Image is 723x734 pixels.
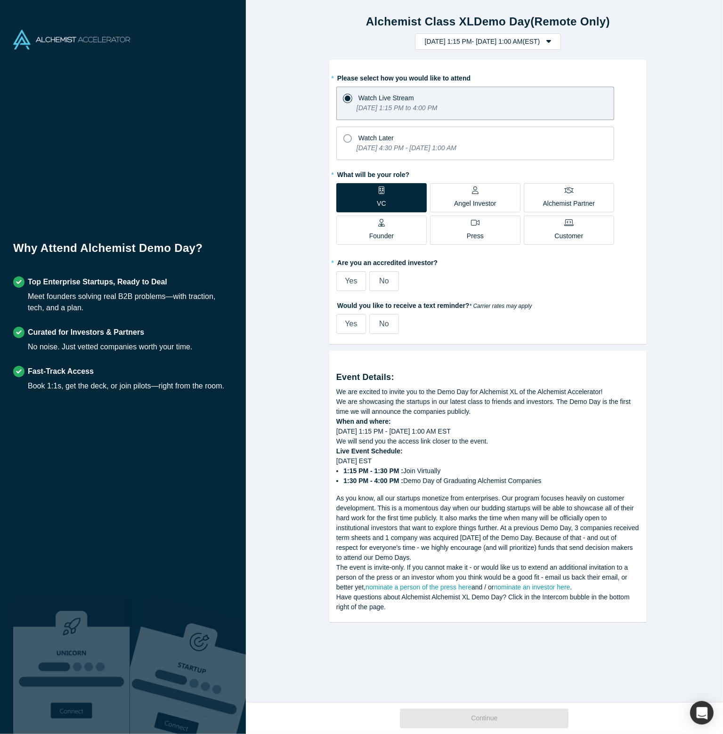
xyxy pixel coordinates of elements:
strong: When and where: [336,418,391,425]
label: Are you an accredited investor? [336,255,640,268]
span: Yes [345,277,357,285]
span: Watch Live Stream [358,94,414,102]
div: No noise. Just vetted companies worth your time. [28,341,193,353]
strong: 1:15 PM - 1:30 PM : [343,467,403,475]
div: The event is invite-only. If you cannot make it - or would like us to extend an additional invita... [336,563,640,592]
strong: Fast-Track Access [28,367,94,375]
div: Book 1:1s, get the deck, or join pilots—right from the room. [28,380,224,392]
em: * Carrier rates may apply [470,303,532,309]
p: Press [467,231,484,241]
button: Continue [400,709,569,728]
p: VC [377,199,386,209]
a: nominate an investor here [494,583,570,591]
img: Robust Technologies [13,595,130,734]
label: Would you like to receive a text reminder? [336,298,640,311]
label: Please select how you would like to attend [336,70,640,83]
img: Prism AI [130,595,247,734]
div: We are showcasing the startups in our latest class to friends and investors. The Demo Day is the ... [336,397,640,417]
strong: Curated for Investors & Partners [28,328,144,336]
span: No [379,320,389,328]
strong: Alchemist Class XL Demo Day (Remote Only) [366,15,610,28]
div: Have questions about Alchemist Alchemist XL Demo Day? Click in the Intercom bubble in the bottom ... [336,592,640,612]
strong: 1:30 PM - 4:00 PM : [343,477,403,484]
div: As you know, all our startups monetize from enterprises. Our program focuses heavily on customer ... [336,493,640,563]
div: [DATE] 1:15 PM - [DATE] 1:00 AM EST [336,427,640,436]
p: Angel Investor [454,199,496,209]
strong: Event Details: [336,372,394,382]
p: Alchemist Partner [543,199,595,209]
label: What will be your role? [336,167,640,180]
i: [DATE] 4:30 PM - [DATE] 1:00 AM [357,144,456,152]
div: We are excited to invite you to the Demo Day for Alchemist XL of the Alchemist Accelerator! [336,387,640,397]
div: Meet founders solving real B2B problems—with traction, tech, and a plan. [28,291,233,314]
span: Watch Later [358,134,394,142]
span: No [379,277,389,285]
p: Founder [369,231,394,241]
li: Demo Day of Graduating Alchemist Companies [343,476,640,486]
strong: Live Event Schedule: [336,447,403,455]
div: [DATE] EST [336,456,640,486]
strong: Top Enterprise Startups, Ready to Deal [28,278,167,286]
h1: Why Attend Alchemist Demo Day? [13,240,233,263]
a: nominate a person of the press here [366,583,471,591]
div: We will send you the access link closer to the event. [336,436,640,446]
button: [DATE] 1:15 PM- [DATE] 1:00 AM(EST) [415,33,561,50]
p: Customer [555,231,584,241]
img: Alchemist Accelerator Logo [13,30,130,49]
li: Join Virtually [343,466,640,476]
i: [DATE] 1:15 PM to 4:00 PM [357,104,438,112]
span: Yes [345,320,357,328]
